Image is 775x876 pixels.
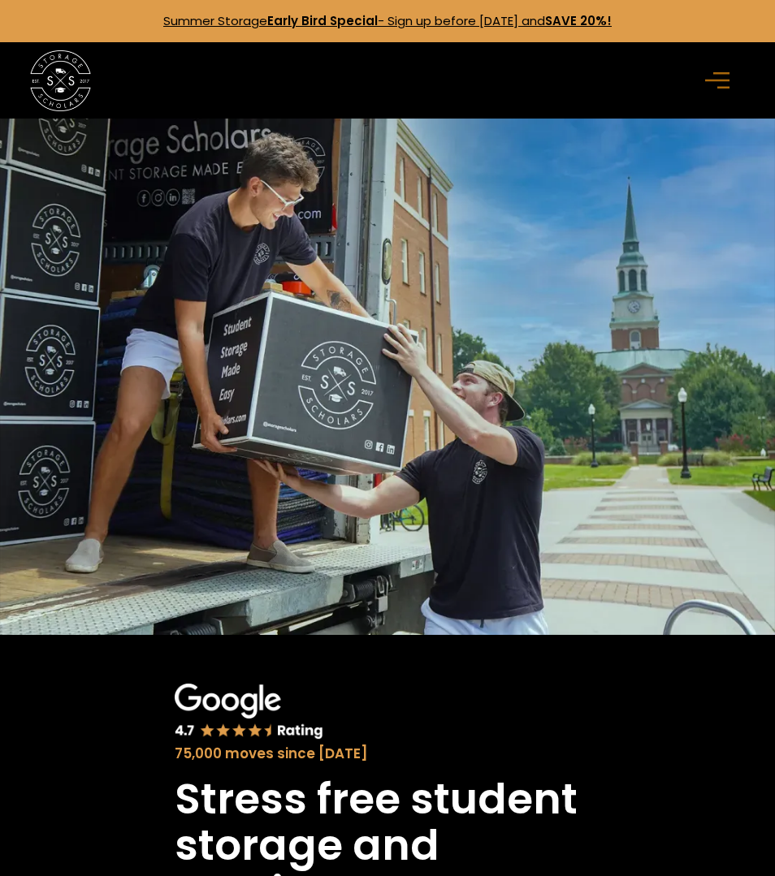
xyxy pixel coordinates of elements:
strong: Early Bird Special [267,12,378,29]
div: 75,000 moves since [DATE] [175,744,601,764]
img: Storage Scholars main logo [30,50,91,111]
img: Google 4.7 star rating [175,684,324,740]
strong: SAVE 20%! [545,12,612,29]
div: menu [696,56,745,105]
a: Summer StorageEarly Bird Special- Sign up before [DATE] andSAVE 20%! [163,12,612,29]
